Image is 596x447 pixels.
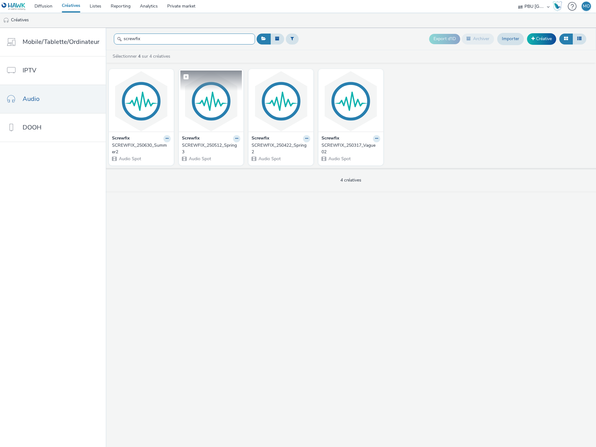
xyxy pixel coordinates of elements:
button: Liste [572,34,586,44]
button: Export d'ID [429,34,460,44]
a: SCREWFIX_250630_Summer2 [112,142,171,155]
strong: Screwfix [252,135,269,142]
span: IPTV [23,66,36,75]
span: Audio Spot [258,156,281,162]
div: SCREWFIX_250512_Spring3 [182,142,238,155]
img: audio [3,17,9,24]
strong: Screwfix [112,135,130,142]
span: 4 créatives [340,177,361,183]
a: Importer [497,33,524,45]
div: SCREWFIX_250630_Summer2 [112,142,168,155]
img: SCREWFIX_250630_Summer2 visual [110,71,172,132]
span: Mobile/Tablette/Ordinateur [23,37,99,46]
img: SCREWFIX_250317_Vague02 visual [320,71,382,132]
a: Hawk Academy [553,1,565,11]
a: Sélectionner sur 4 créatives [112,53,173,59]
img: SCREWFIX_250512_Spring3 visual [180,71,242,132]
span: Audio [23,94,40,103]
a: SCREWFIX_250422_Spring2 [252,142,310,155]
img: SCREWFIX_250422_Spring2 visual [250,71,312,132]
span: Audio Spot [118,156,141,162]
span: Audio Spot [328,156,351,162]
a: SCREWFIX_250317_Vague02 [322,142,380,155]
div: MO [583,2,590,11]
strong: Screwfix [182,135,200,142]
div: SCREWFIX_250317_Vague02 [322,142,378,155]
strong: 4 [138,53,141,59]
input: Rechercher... [114,34,255,45]
strong: Screwfix [322,135,339,142]
div: SCREWFIX_250422_Spring2 [252,142,308,155]
img: Hawk Academy [553,1,562,11]
a: Créative [527,33,556,45]
span: Audio Spot [188,156,211,162]
button: Grille [559,34,573,44]
img: undefined Logo [2,3,26,10]
span: DOOH [23,123,41,132]
a: SCREWFIX_250512_Spring3 [182,142,241,155]
button: Archiver [462,34,494,44]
